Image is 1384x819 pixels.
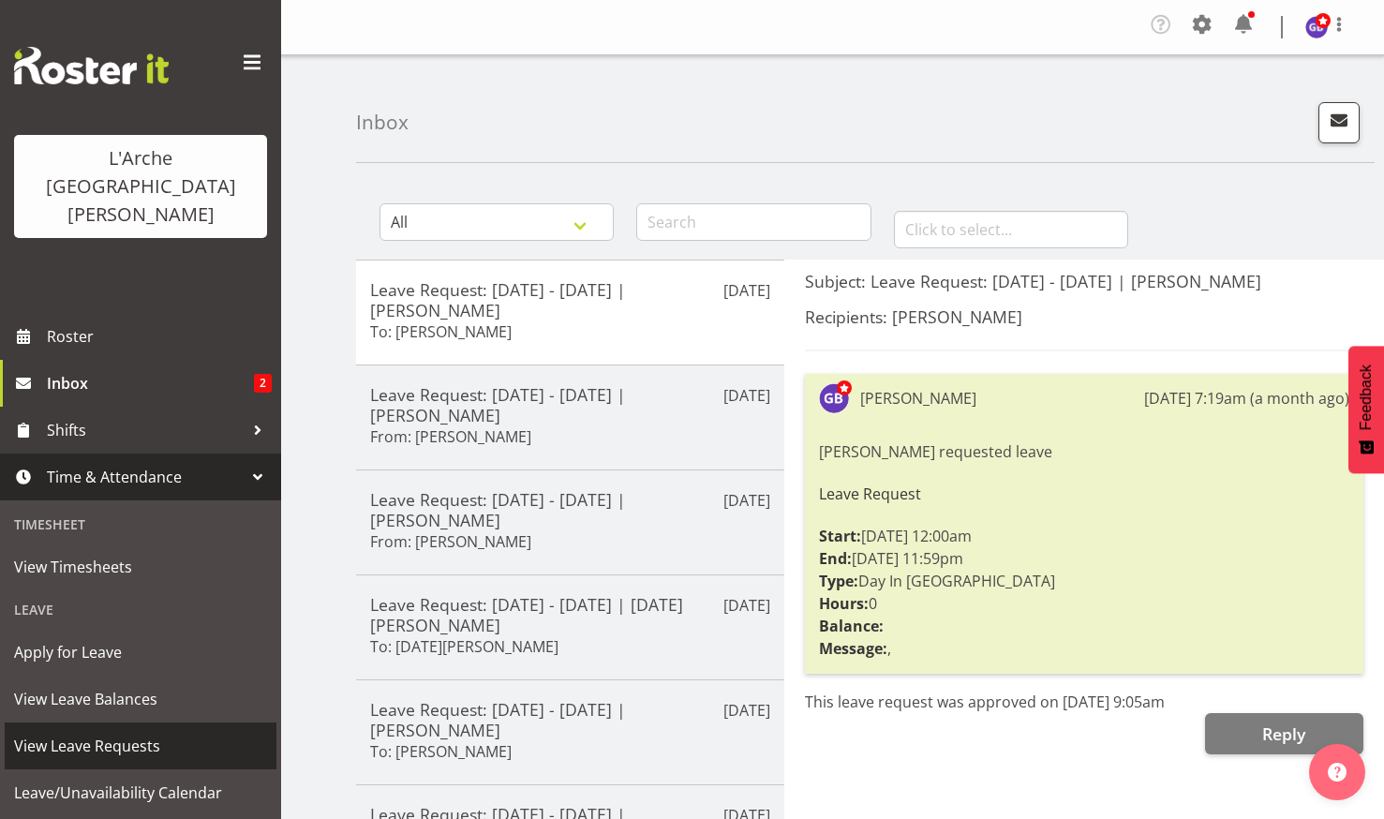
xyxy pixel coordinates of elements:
p: [DATE] [723,279,770,302]
h5: Leave Request: [DATE] - [DATE] | [DATE][PERSON_NAME] [370,594,770,635]
strong: Start: [819,526,861,546]
div: [PERSON_NAME] [860,387,976,409]
div: [PERSON_NAME] requested leave [DATE] 12:00am [DATE] 11:59pm Day In [GEOGRAPHIC_DATA] 0 , [819,436,1349,664]
strong: Balance: [819,616,884,636]
input: Search [636,203,871,241]
a: Apply for Leave [5,629,276,676]
div: L'Arche [GEOGRAPHIC_DATA][PERSON_NAME] [33,144,248,229]
div: [DATE] 7:19am (a month ago) [1144,387,1349,409]
p: [DATE] [723,384,770,407]
strong: End: [819,548,852,569]
p: [DATE] [723,489,770,512]
span: View Leave Requests [14,732,267,760]
span: View Timesheets [14,553,267,581]
span: Inbox [47,369,254,397]
a: View Leave Requests [5,722,276,769]
h5: Recipients: [PERSON_NAME] [805,306,1363,327]
h6: From: [PERSON_NAME] [370,532,531,551]
img: gillian-bradshaw10168.jpg [1305,16,1328,38]
span: Time & Attendance [47,463,244,491]
a: View Leave Balances [5,676,276,722]
span: Roster [47,322,272,350]
img: gillian-bradshaw10168.jpg [819,383,849,413]
button: Feedback - Show survey [1348,346,1384,473]
span: View Leave Balances [14,685,267,713]
strong: Message: [819,638,887,659]
a: View Timesheets [5,544,276,590]
h6: To: [DATE][PERSON_NAME] [370,637,558,656]
span: 2 [254,374,272,393]
h6: To: [PERSON_NAME] [370,322,512,341]
span: Apply for Leave [14,638,267,666]
img: Rosterit website logo [14,47,169,84]
h6: To: [PERSON_NAME] [370,742,512,761]
h5: Leave Request: [DATE] - [DATE] | [PERSON_NAME] [370,384,770,425]
h5: Leave Request: [DATE] - [DATE] | [PERSON_NAME] [370,699,770,740]
strong: Hours: [819,593,869,614]
p: [DATE] [723,594,770,617]
h6: Leave Request [819,485,1349,502]
span: Leave/Unavailability Calendar [14,779,267,807]
h5: Subject: Leave Request: [DATE] - [DATE] | [PERSON_NAME] [805,271,1363,291]
p: [DATE] [723,699,770,722]
button: Reply [1205,713,1363,754]
span: Shifts [47,416,244,444]
h6: From: [PERSON_NAME] [370,427,531,446]
a: Leave/Unavailability Calendar [5,769,276,816]
h4: Inbox [356,112,409,133]
span: Reply [1262,722,1305,745]
strong: Type: [819,571,858,591]
input: Click to select... [894,211,1128,248]
span: Feedback [1358,365,1375,430]
h5: Leave Request: [DATE] - [DATE] | [PERSON_NAME] [370,279,770,320]
h5: Leave Request: [DATE] - [DATE] | [PERSON_NAME] [370,489,770,530]
img: help-xxl-2.png [1328,763,1347,782]
div: Timesheet [5,505,276,544]
span: This leave request was approved on [DATE] 9:05am [805,692,1165,712]
div: Leave [5,590,276,629]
